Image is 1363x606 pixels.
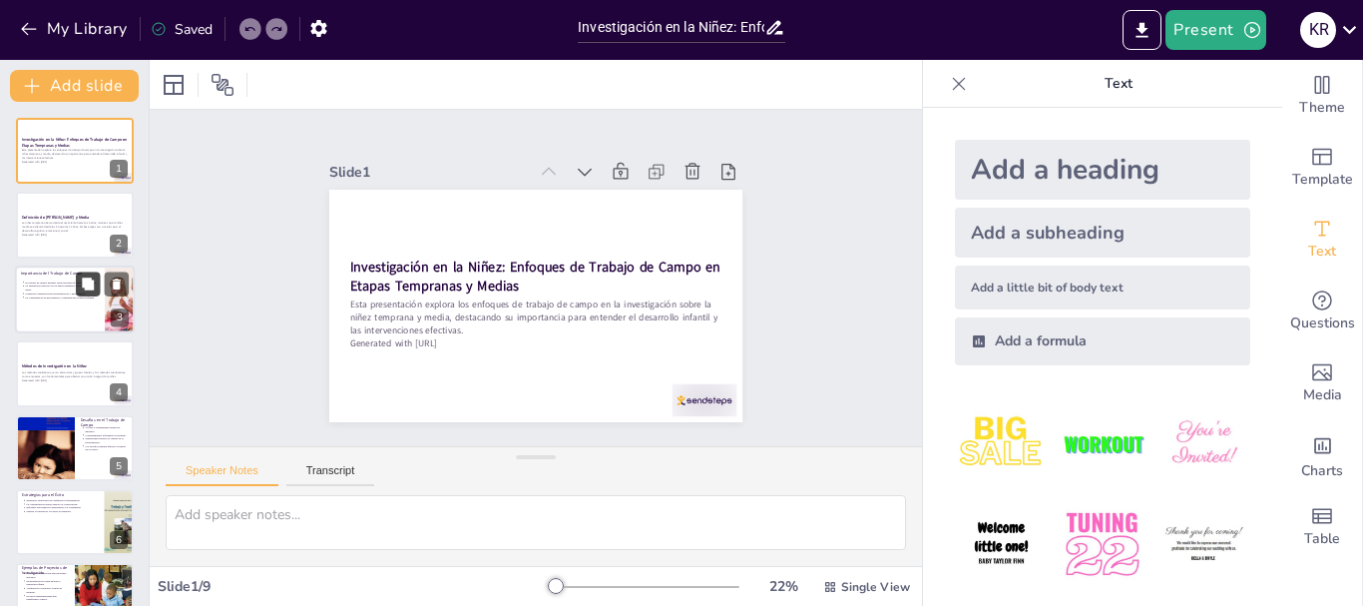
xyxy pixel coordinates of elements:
[1056,397,1148,490] img: 2.jpeg
[85,436,128,443] p: Sensibilidad cultural es crucial en la investigación.
[22,492,99,498] p: Estrategias para el Éxito
[955,498,1048,591] img: 4.jpeg
[76,272,100,296] button: Duplicate Slide
[111,308,129,326] div: 3
[26,594,69,601] p: Políticas implementadas han beneficiado a niños.
[110,457,128,475] div: 5
[85,433,128,437] p: Consentimiento informado es esencial.
[21,271,99,277] p: Importancia del Trabajo de Campo
[1282,276,1362,347] div: Get real-time input from your audience
[578,13,764,42] input: Insert title
[1282,347,1362,419] div: Add images, graphics, shapes or video
[1292,169,1353,191] span: Template
[286,464,375,486] button: Transcript
[22,364,87,369] strong: Métodos de Investigación en la Niñez
[25,296,99,300] p: La comprensión de necesidades y experiencias es más profunda.
[211,73,234,97] span: Position
[1282,419,1362,491] div: Add charts and graphs
[22,160,128,164] p: Generated with [URL]
[1299,97,1345,119] span: Theme
[26,502,98,506] p: La comunicación abierta mejora la colaboración.
[1300,12,1336,48] div: k r
[110,160,128,178] div: 1
[350,219,720,314] strong: Investigación en la Niñez: Enfoques de Trabajo de Campo en Etapas Tempranas y Medias
[85,425,128,432] p: Acceso a comunidades puede ser limitado.
[1301,460,1343,482] span: Charts
[1304,528,1340,550] span: Table
[15,266,135,333] div: 3
[158,577,548,596] div: Slide 1 / 9
[22,137,128,148] strong: Investigación en la Niñez: Enfoques de Trabajo de Campo en Etapas Tempranas y Medias
[1282,491,1362,563] div: Add a table
[1282,132,1362,204] div: Add ready made slides
[158,69,190,101] div: Layout
[339,298,705,387] p: Generated with [URL]
[955,397,1048,490] img: 1.jpeg
[16,415,134,481] div: 5
[151,20,213,39] div: Saved
[26,572,69,579] p: Proyectos en educación han mejorado entornos.
[26,580,69,587] p: Investigación en salud aborda el bienestar infantil.
[841,579,910,595] span: Single View
[22,371,128,378] p: Los métodos cualitativos, como entrevistas y grupos focales, y los métodos cuantitativos, como en...
[955,266,1250,309] div: Add a little bit of body text
[955,317,1250,365] div: Add a formula
[955,140,1250,200] div: Add a heading
[22,149,128,160] p: Esta presentación explora los enfoques de trabajo de campo en la investigación sobre la niñez tem...
[110,235,128,253] div: 2
[1123,10,1161,50] button: Export to PowerPoint
[1300,10,1336,50] button: k r
[110,531,128,549] div: 6
[25,285,99,293] p: La interacción directa con los niños enriquece la calidad de los datos.
[955,208,1250,258] div: Add a subheading
[22,565,69,576] p: Ejemplos de Proyectos de Investigación
[22,378,128,382] p: Generated with [URL]
[759,577,807,596] div: 22 %
[105,272,129,296] button: Delete Slide
[1157,397,1250,490] img: 3.jpeg
[354,122,552,182] div: Slide 1
[166,464,278,486] button: Speaker Notes
[10,70,139,102] button: Add slide
[1303,384,1342,406] span: Media
[15,13,136,45] button: My Library
[1308,241,1336,263] span: Text
[341,260,713,375] p: Esta presentación explora los enfoques de trabajo de campo en la investigación sobre la niñez tem...
[22,214,89,219] strong: Definición de [PERSON_NAME] y Media
[16,118,134,184] div: 1
[25,292,99,296] p: Fomenta la empatía entre investigadores y participantes.
[26,510,98,514] p: Mejora la calidad de los datos recopilados.
[16,192,134,258] div: 2
[1157,498,1250,591] img: 6.jpeg
[16,340,134,406] div: 4
[975,60,1262,108] p: Text
[1282,204,1362,276] div: Add text boxes
[16,489,134,555] div: 6
[81,417,128,428] p: Desafíos en el Trabajo de Campo
[22,221,128,232] p: La niñez temprana abarca desde el nacimiento hasta los 6 años, mientras que la niñez media se ext...
[26,498,98,502] p: Establecer relaciones de confianza es fundamental.
[1282,60,1362,132] div: Change the overall theme
[85,444,128,451] p: Los desafíos pueden afectar la calidad de los datos.
[1056,498,1148,591] img: 5.jpeg
[26,587,69,594] p: Adaptación a contextos locales es esencial.
[26,506,98,510] p: Enfoques participativos empoderan a la comunidad.
[110,383,128,401] div: 4
[1165,10,1265,50] button: Present
[22,232,128,236] p: Generated with [URL]
[1290,312,1355,334] span: Questions
[25,281,99,285] p: El trabajo de campo permite observaciones en contextos naturales.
